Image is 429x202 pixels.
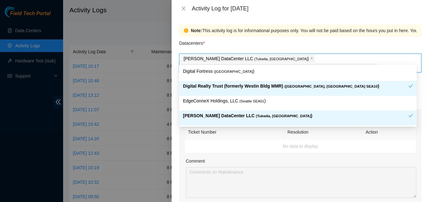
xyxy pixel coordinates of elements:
[285,84,378,88] span: ( [GEOGRAPHIC_DATA], [GEOGRAPHIC_DATA] SEA10
[191,27,202,34] strong: Note:
[184,28,188,33] span: exclamation-circle
[183,112,408,119] p: [PERSON_NAME] DataCenter LLC )
[192,5,421,12] div: Activity Log for [DATE]
[256,114,311,118] span: ( Tukwila, [GEOGRAPHIC_DATA]
[186,158,205,164] label: Comment
[183,83,408,90] p: Digital Realty Trust (formerly Westin Bldg MMR) )
[183,97,413,105] p: EdgeConneX Holdings, LLC )
[254,57,308,61] span: ( Tukwila, [GEOGRAPHIC_DATA]
[184,64,371,71] p: Digital Realty Trust (formerly Westin Bldg MMR) )
[179,6,188,12] button: Close
[183,68,413,75] p: Digital Fortress )
[239,99,264,103] span: ( Seattle SEA01
[362,125,416,139] th: Action
[185,125,284,139] th: Ticket Number
[179,37,205,47] p: Datacenters
[184,55,309,62] p: [PERSON_NAME] DataCenter LLC )
[186,167,416,198] textarea: Comment
[214,70,253,73] span: ( [GEOGRAPHIC_DATA]
[185,139,416,153] td: No data to display
[310,57,313,61] span: close
[408,113,413,118] span: check
[408,84,413,88] span: check
[181,6,186,11] span: close
[284,125,362,139] th: Resolution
